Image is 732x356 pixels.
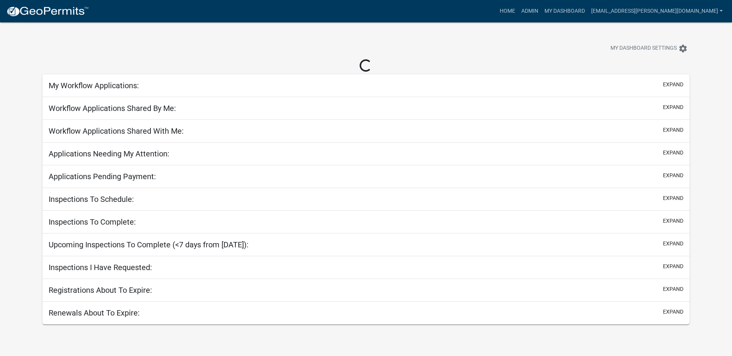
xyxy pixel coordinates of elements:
[663,81,683,89] button: expand
[604,41,694,56] button: My Dashboard Settingssettings
[663,171,683,180] button: expand
[49,308,140,317] h5: Renewals About To Expire:
[49,126,184,136] h5: Workflow Applications Shared With Me:
[518,4,541,18] a: Admin
[663,126,683,134] button: expand
[497,4,518,18] a: Home
[49,149,169,158] h5: Applications Needing My Attention:
[610,44,677,53] span: My Dashboard Settings
[588,4,726,18] a: [EMAIL_ADDRESS][PERSON_NAME][DOMAIN_NAME]
[49,217,136,227] h5: Inspections To Complete:
[49,240,249,249] h5: Upcoming Inspections To Complete (<7 days from [DATE]):
[49,81,139,90] h5: My Workflow Applications:
[663,103,683,111] button: expand
[663,308,683,316] button: expand
[49,172,156,181] h5: Applications Pending Payment:
[678,44,688,53] i: settings
[663,240,683,248] button: expand
[663,194,683,202] button: expand
[49,285,152,295] h5: Registrations About To Expire:
[663,149,683,157] button: expand
[663,262,683,270] button: expand
[49,104,176,113] h5: Workflow Applications Shared By Me:
[49,263,152,272] h5: Inspections I Have Requested:
[663,217,683,225] button: expand
[663,285,683,293] button: expand
[541,4,588,18] a: My Dashboard
[49,195,134,204] h5: Inspections To Schedule:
